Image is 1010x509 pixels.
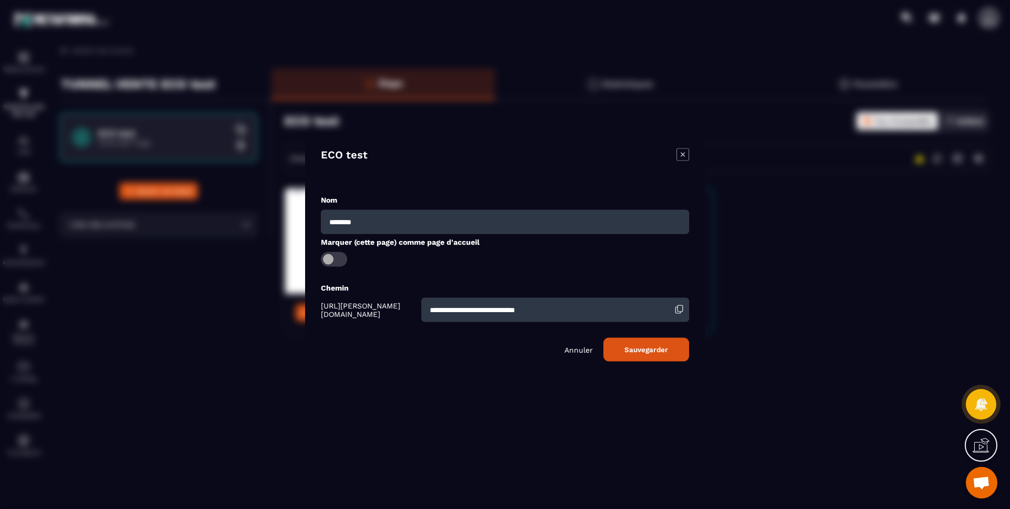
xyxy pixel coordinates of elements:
[321,301,419,318] span: [URL][PERSON_NAME][DOMAIN_NAME]
[321,148,368,163] h4: ECO test
[321,195,337,204] label: Nom
[321,237,480,246] label: Marquer (cette page) comme page d'accueil
[321,283,349,292] label: Chemin
[603,337,689,361] button: Sauvegarder
[966,467,997,498] div: Ouvrir le chat
[564,345,593,354] p: Annuler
